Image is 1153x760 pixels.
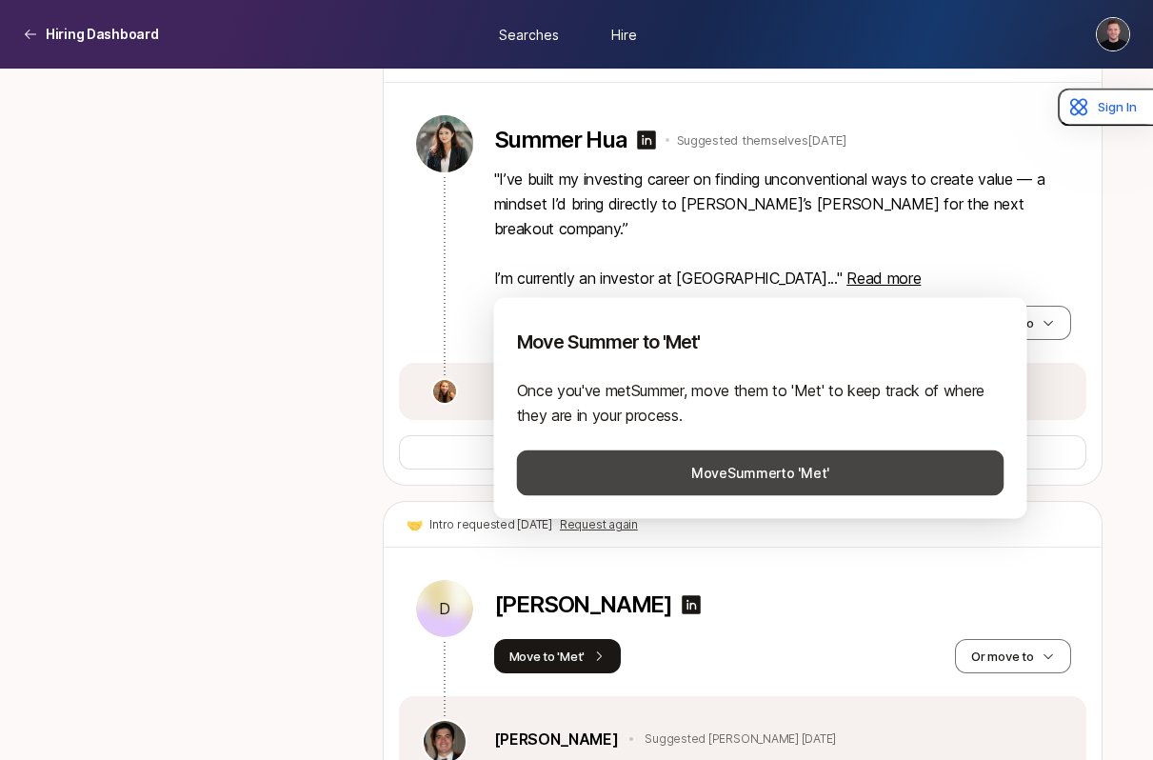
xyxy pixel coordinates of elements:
p: Intro requested [DATE] [429,516,552,533]
button: Or move to [955,639,1070,673]
button: MoveSummerto 'Met' [517,450,1004,496]
button: Christopher Harper [1096,17,1130,51]
p: Hiring Dashboard [46,23,159,46]
p: " I’ve built my investing career on finding unconventional ways to create value — a mindset I’d b... [494,167,1071,290]
button: AskSummerfor additional endorsements [399,435,1086,470]
img: c777a5ab_2847_4677_84ce_f0fc07219358.jpg [433,380,456,403]
span: 🤝 [407,513,423,536]
a: Hire [577,16,672,51]
p: Move Summer to 'Met' [517,329,1004,355]
span: Searches [499,24,559,44]
p: D [439,597,450,620]
button: Request again [560,516,638,533]
a: [PERSON_NAME] [494,727,619,751]
p: Suggested [PERSON_NAME] [DATE] [645,730,836,748]
span: Read more [846,269,921,288]
a: Searches [482,16,577,51]
img: 0d01c372_77b5_4141_b5e8_c45b3533d02e.jpg [416,115,473,172]
p: [PERSON_NAME] [494,591,672,618]
button: Move to 'Met' [494,639,622,673]
img: Christopher Harper [1097,18,1129,50]
p: Suggested themselves [DATE] [677,130,846,150]
p: Once you've met Summer , move them to 'Met' to keep track of where they are in your process. [517,378,1004,428]
p: Summer Hua [494,127,627,153]
span: Hire [611,24,637,44]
